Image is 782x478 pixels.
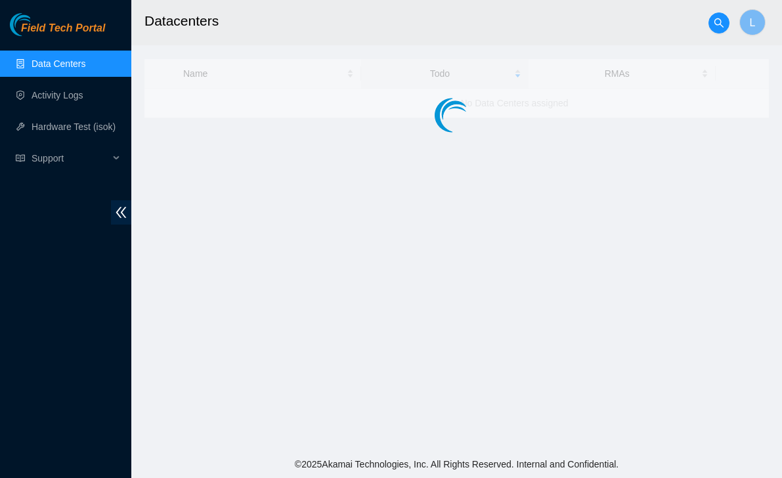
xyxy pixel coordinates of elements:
[32,90,83,100] a: Activity Logs
[131,450,782,478] footer: © 2025 Akamai Technologies, Inc. All Rights Reserved. Internal and Confidential.
[32,145,109,171] span: Support
[739,9,766,35] button: L
[16,154,25,163] span: read
[709,18,729,28] span: search
[111,200,131,225] span: double-left
[32,121,116,132] a: Hardware Test (isok)
[750,14,756,31] span: L
[21,22,105,35] span: Field Tech Portal
[10,24,105,41] a: Akamai TechnologiesField Tech Portal
[10,13,66,36] img: Akamai Technologies
[708,12,729,33] button: search
[32,58,85,69] a: Data Centers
